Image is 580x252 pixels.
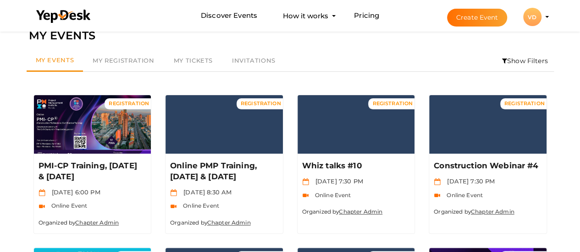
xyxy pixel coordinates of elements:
[39,219,119,226] small: Organized by
[523,14,541,21] profile-pic: VD
[170,189,177,196] img: calendar.svg
[222,50,285,71] a: Invitations
[311,177,363,185] span: [DATE] 7:30 PM
[178,202,219,209] span: Online Event
[174,57,213,64] span: My Tickets
[93,57,154,64] span: My Registration
[201,7,257,24] a: Discover Events
[232,57,276,64] span: Invitations
[47,188,100,196] span: [DATE] 6:00 PM
[302,178,309,185] img: calendar.svg
[39,203,45,210] img: video-icon.svg
[170,161,276,182] p: Online PMP Training, [DATE] & [DATE]
[39,161,144,182] p: PMI-CP Training, [DATE] & [DATE]
[520,7,544,27] button: VD
[179,188,232,196] span: [DATE] 8:30 AM
[164,50,222,71] a: My Tickets
[27,50,83,72] a: My Events
[471,208,514,215] a: Chapter Admin
[434,192,441,199] img: video-icon.svg
[434,161,540,172] p: Construction Webinar #4
[36,56,74,64] span: My Events
[47,202,88,209] span: Online Event
[39,189,45,196] img: calendar.svg
[75,219,119,226] a: Chapter Admin
[447,9,508,27] button: Create Event
[302,208,383,215] small: Organized by
[310,192,351,198] span: Online Event
[434,208,514,215] small: Organized by
[434,178,441,185] img: calendar.svg
[29,27,552,44] div: MY EVENTS
[523,8,541,26] div: VD
[339,208,382,215] a: Chapter Admin
[170,203,177,210] img: video-icon.svg
[496,50,554,71] li: Show Filters
[302,161,408,172] p: Whiz talks #10
[170,219,251,226] small: Organized by
[442,177,495,185] span: [DATE] 7:30 PM
[207,219,251,226] a: Chapter Admin
[354,7,379,24] a: Pricing
[280,7,331,24] button: How it works
[302,192,309,199] img: video-icon.svg
[83,50,164,71] a: My Registration
[442,192,483,198] span: Online Event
